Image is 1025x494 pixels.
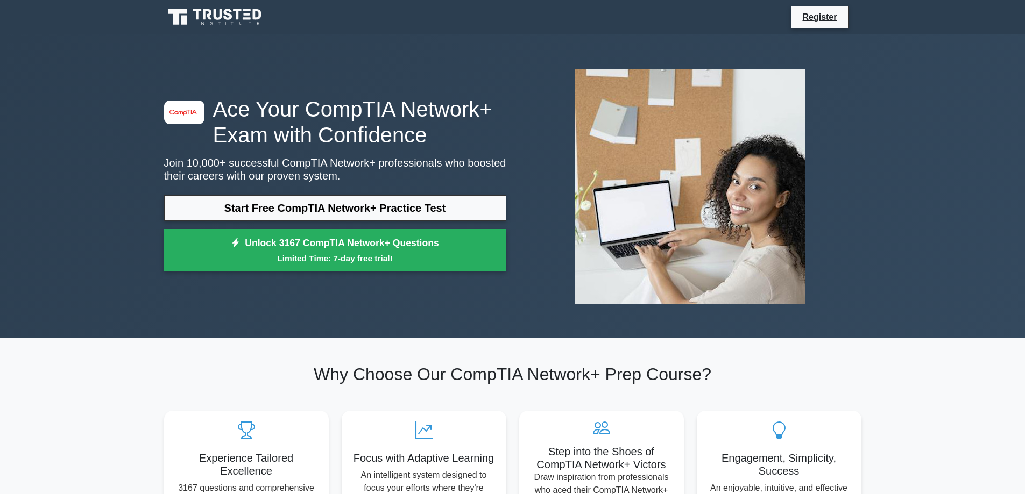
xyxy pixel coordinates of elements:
h1: Ace Your CompTIA Network+ Exam with Confidence [164,96,506,148]
a: Unlock 3167 CompTIA Network+ QuestionsLimited Time: 7-day free trial! [164,229,506,272]
a: Register [796,10,843,24]
h5: Step into the Shoes of CompTIA Network+ Victors [528,445,675,471]
h5: Experience Tailored Excellence [173,452,320,477]
h5: Focus with Adaptive Learning [350,452,498,464]
a: Start Free CompTIA Network+ Practice Test [164,195,506,221]
h2: Why Choose Our CompTIA Network+ Prep Course? [164,364,861,384]
h5: Engagement, Simplicity, Success [705,452,853,477]
small: Limited Time: 7-day free trial! [178,252,493,264]
p: Join 10,000+ successful CompTIA Network+ professionals who boosted their careers with our proven ... [164,156,506,182]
